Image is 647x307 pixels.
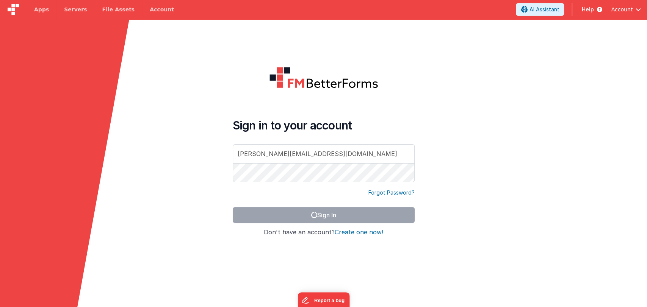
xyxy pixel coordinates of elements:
[611,6,633,13] span: Account
[64,6,87,13] span: Servers
[233,207,415,223] button: Sign In
[233,144,415,163] input: Email Address
[581,6,594,13] span: Help
[611,6,641,13] button: Account
[516,3,564,16] button: AI Assistant
[233,118,415,132] h4: Sign in to your account
[102,6,135,13] span: File Assets
[368,189,415,196] a: Forgot Password?
[233,229,415,236] h4: Don't have an account?
[335,229,383,236] button: Create one now!
[34,6,49,13] span: Apps
[529,6,559,13] span: AI Assistant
